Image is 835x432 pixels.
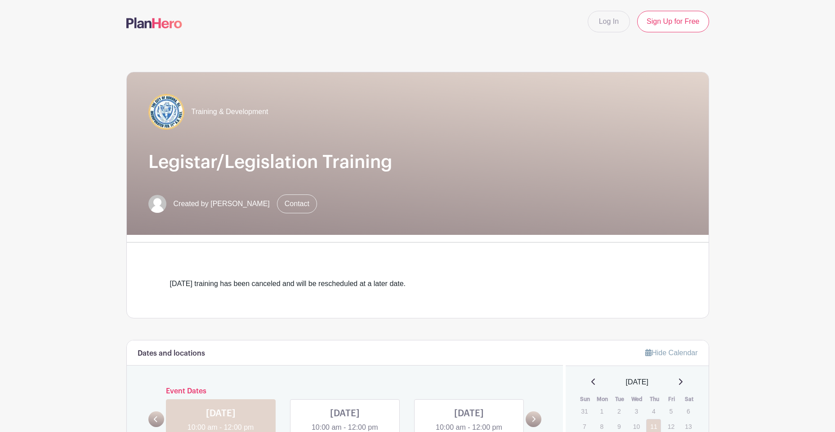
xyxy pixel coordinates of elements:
p: 1 [594,404,609,418]
img: default-ce2991bfa6775e67f084385cd625a349d9dcbb7a52a09fb2fda1e96e2d18dcdb.png [148,195,166,213]
h1: Legistar/Legislation Training [148,151,687,173]
th: Sun [576,395,594,404]
a: Hide Calendar [645,349,697,357]
th: Fri [663,395,681,404]
th: Mon [594,395,612,404]
p: 3 [629,404,644,418]
span: [DATE] [626,377,648,388]
h6: Dates and locations [138,349,205,358]
img: logo-507f7623f17ff9eddc593b1ce0a138ce2505c220e1c5a4e2b4648c50719b7d32.svg [126,18,182,28]
th: Thu [646,395,663,404]
th: Tue [611,395,629,404]
span: Training & Development [192,106,268,117]
th: Wed [629,395,646,404]
h6: Event Dates [164,387,526,396]
p: 6 [681,404,696,418]
p: 5 [664,404,679,418]
p: 4 [646,404,661,418]
a: Contact [277,194,317,213]
div: [DATE] training has been canceled and will be rescheduled at a later date. [170,278,665,289]
span: Created by [PERSON_NAME] [174,198,270,209]
a: Log In [588,11,630,32]
th: Sat [680,395,698,404]
p: 31 [577,404,592,418]
a: Sign Up for Free [637,11,709,32]
p: 2 [612,404,626,418]
img: COA%20logo%20(2).jpg [148,94,184,130]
